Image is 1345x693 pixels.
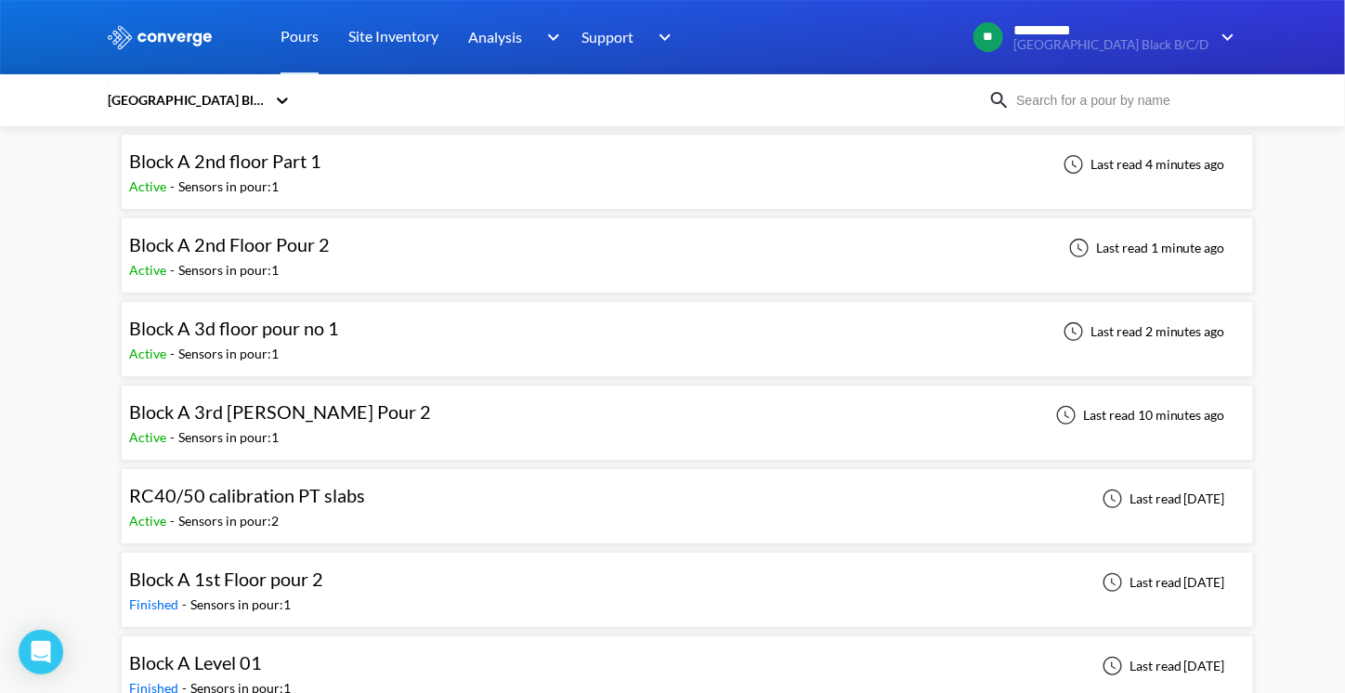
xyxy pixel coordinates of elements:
[1059,237,1231,259] div: Last read 1 minute ago
[1011,90,1235,111] input: Search for a pour by name
[1053,153,1231,176] div: Last read 4 minutes ago
[1046,404,1231,426] div: Last read 10 minutes ago
[121,573,1254,589] a: Block A 1st Floor pour 2Finished-Sensors in pour:1Last read [DATE]
[988,89,1011,111] img: icon-search.svg
[170,262,178,278] span: -
[121,657,1254,673] a: Block A Level 01Finished-Sensors in pour:1Last read [DATE]
[121,490,1254,505] a: RC40/50 calibration PT slabsActive-Sensors in pour:2Last read [DATE]
[170,513,178,529] span: -
[129,568,323,590] span: Block A 1st Floor pour 2
[1092,571,1231,594] div: Last read [DATE]
[468,25,522,48] span: Analysis
[129,596,182,612] span: Finished
[19,630,63,674] div: Open Intercom Messenger
[129,651,262,673] span: Block A Level 01
[182,596,190,612] span: -
[121,155,1254,171] a: Block A 2nd floor Part 1Active-Sensors in pour:1Last read 4 minutes ago
[129,233,330,255] span: Block A 2nd Floor Pour 2
[170,429,178,445] span: -
[178,344,279,364] div: Sensors in pour: 1
[129,400,431,423] span: Block A 3rd [PERSON_NAME] Pour 2
[178,511,279,531] div: Sensors in pour: 2
[535,26,565,48] img: downArrow.svg
[129,513,170,529] span: Active
[1013,38,1209,52] span: [GEOGRAPHIC_DATA] Black B/C/D
[121,406,1254,422] a: Block A 3rd [PERSON_NAME] Pour 2Active-Sensors in pour:1Last read 10 minutes ago
[129,346,170,361] span: Active
[646,26,676,48] img: downArrow.svg
[129,262,170,278] span: Active
[1092,488,1231,510] div: Last read [DATE]
[581,25,633,48] span: Support
[121,322,1254,338] a: Block A 3d floor pour no 1Active-Sensors in pour:1Last read 2 minutes ago
[178,260,279,281] div: Sensors in pour: 1
[1053,320,1231,343] div: Last read 2 minutes ago
[170,346,178,361] span: -
[129,484,365,506] span: RC40/50 calibration PT slabs
[129,317,339,339] span: Block A 3d floor pour no 1
[121,239,1254,255] a: Block A 2nd Floor Pour 2Active-Sensors in pour:1Last read 1 minute ago
[178,427,279,448] div: Sensors in pour: 1
[1092,655,1231,677] div: Last read [DATE]
[170,178,178,194] span: -
[129,429,170,445] span: Active
[178,177,279,197] div: Sensors in pour: 1
[129,150,321,172] span: Block A 2nd floor Part 1
[106,25,214,49] img: logo_ewhite.svg
[190,595,291,615] div: Sensors in pour: 1
[106,90,266,111] div: [GEOGRAPHIC_DATA] Black B/C/D
[129,178,170,194] span: Active
[1209,26,1239,48] img: downArrow.svg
